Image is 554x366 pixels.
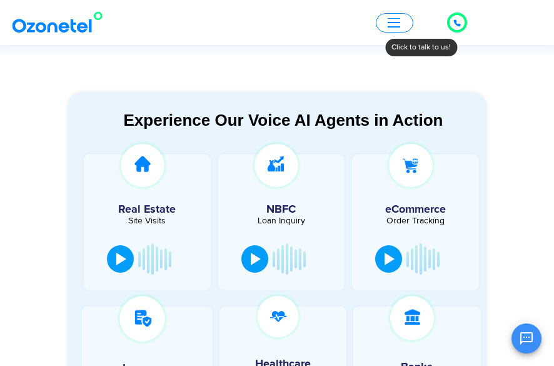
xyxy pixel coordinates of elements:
[358,204,473,215] h5: eCommerce
[224,216,339,225] div: Loan Inquiry
[80,111,486,130] div: Experience Our Voice AI Agents in Action
[90,216,204,225] div: Site Visits
[90,204,204,215] h5: Real Estate
[511,323,541,353] button: Open chat
[224,204,339,215] h5: NBFC
[358,216,473,225] div: Order Tracking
